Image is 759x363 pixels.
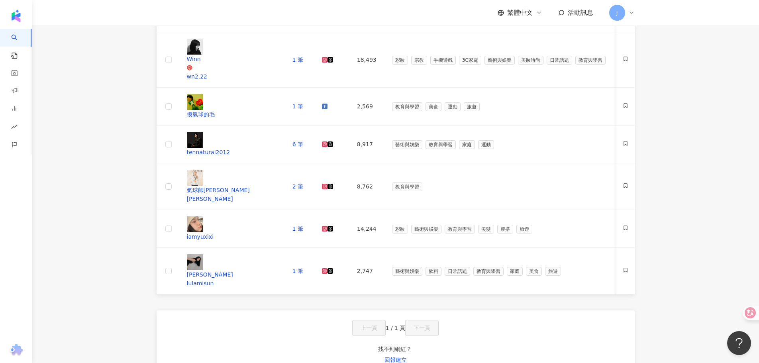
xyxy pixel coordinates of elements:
[352,320,386,336] button: 上一頁
[445,102,461,111] span: 運動
[526,267,542,276] span: 美食
[187,94,203,110] img: KOL Avatar
[507,267,523,276] span: 家庭
[392,102,422,111] span: 教育與學習
[187,55,280,63] div: Winn
[392,56,408,65] span: 彩妝
[507,8,533,17] span: 繁體中文
[187,148,280,157] div: tennatural2012
[616,8,618,17] span: J
[292,141,303,147] a: 6 筆
[392,140,422,149] span: 藝術與娛樂
[484,56,515,65] span: 藝術與娛樂
[518,56,543,65] span: 美妝時尚
[568,9,593,16] span: 活動訊息
[351,126,386,163] td: 8,917
[575,56,606,65] span: 教育與學習
[187,270,280,279] div: [PERSON_NAME]
[445,267,470,276] span: 日常話題
[11,119,18,137] span: rise
[187,110,280,119] div: 摸氣球的毛
[292,57,303,63] a: 1 筆
[411,225,441,233] span: 藝術與娛樂
[187,73,208,80] span: wn2.22
[464,102,480,111] span: 旅遊
[386,325,406,331] span: 1 / 1 頁
[547,56,572,65] span: 日常話題
[187,232,280,241] div: iamyuxixi
[545,267,561,276] span: 旅遊
[411,56,427,65] span: 宗教
[497,225,513,233] span: 穿搭
[292,268,303,274] a: 1 筆
[187,254,280,288] a: KOL Avatar[PERSON_NAME]lulamisun
[405,320,439,336] button: 下一頁
[187,216,280,241] a: KOL Avatariamyuxixi
[426,102,441,111] span: 美食
[187,39,280,81] a: KOL AvatarWinnwn2.22
[351,163,386,210] td: 8,762
[187,170,203,186] img: KOL Avatar
[292,103,303,110] a: 1 筆
[473,267,504,276] span: 教育與學習
[478,225,494,233] span: 美髮
[392,182,422,191] span: 教育與學習
[187,186,280,194] div: 氣球師[PERSON_NAME]
[727,331,751,355] iframe: Help Scout Beacon - Open
[430,56,456,65] span: 手機遊戲
[187,170,280,203] a: KOL Avatar氣球師[PERSON_NAME][PERSON_NAME]
[8,344,24,357] img: chrome extension
[292,226,303,232] a: 1 筆
[392,225,408,233] span: 彩妝
[426,140,456,149] span: 教育與學習
[351,32,386,88] td: 18,493
[11,29,27,60] a: search
[445,225,475,233] span: 教育與學習
[187,132,280,157] a: KOL Avatartennatural2012
[478,140,494,149] span: 運動
[351,248,386,294] td: 2,747
[187,216,203,232] img: KOL Avatar
[378,345,413,353] div: 找不到網紅？
[459,56,481,65] span: 3C家電
[351,210,386,248] td: 14,244
[351,88,386,126] td: 2,569
[187,39,203,55] img: KOL Avatar
[426,267,441,276] span: 飲料
[10,10,22,22] img: logo icon
[292,183,303,190] a: 2 筆
[187,254,203,270] img: KOL Avatar
[392,267,422,276] span: 藝術與娛樂
[187,132,203,148] img: KOL Avatar
[516,225,532,233] span: 旅遊
[187,196,233,202] span: [PERSON_NAME]
[187,94,280,119] a: KOL Avatar摸氣球的毛
[459,140,475,149] span: 家庭
[187,280,214,286] span: lulamisun
[384,357,407,363] span: 回報建立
